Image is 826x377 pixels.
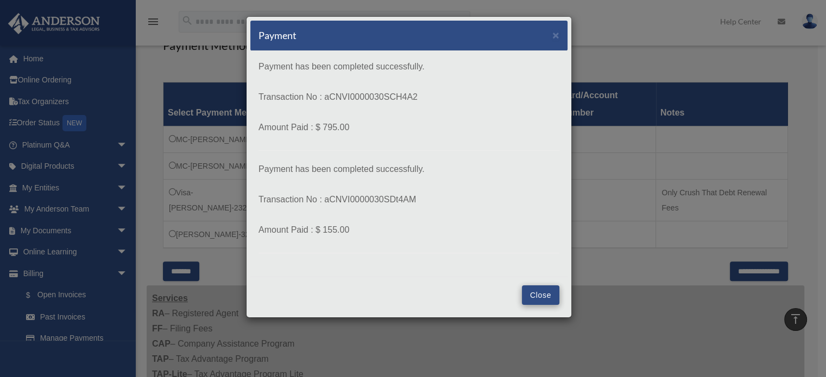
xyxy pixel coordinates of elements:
[522,285,559,305] button: Close
[258,90,559,105] p: Transaction No : aCNVI0000030SCH4A2
[258,59,559,74] p: Payment has been completed successfully.
[258,120,559,135] p: Amount Paid : $ 795.00
[258,222,559,238] p: Amount Paid : $ 155.00
[258,192,559,207] p: Transaction No : aCNVI0000030SDt4AM
[258,29,297,42] h5: Payment
[552,29,559,41] button: Close
[258,162,559,177] p: Payment has been completed successfully.
[552,29,559,41] span: ×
